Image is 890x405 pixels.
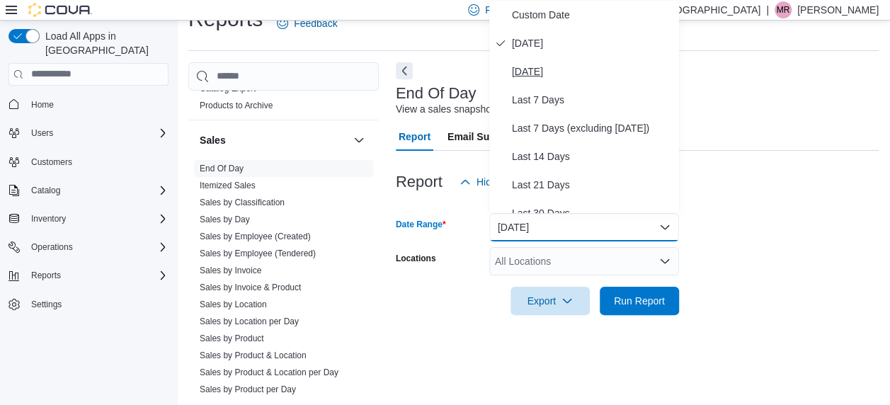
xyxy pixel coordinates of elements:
[200,198,285,207] a: Sales by Classification
[3,294,174,314] button: Settings
[512,120,673,137] span: Last 7 Days (excluding [DATE])
[3,237,174,257] button: Operations
[25,153,169,171] span: Customers
[200,181,256,190] a: Itemized Sales
[31,270,61,281] span: Reports
[3,94,174,115] button: Home
[200,248,316,259] span: Sales by Employee (Tendered)
[489,213,679,241] button: [DATE]
[200,249,316,258] a: Sales by Employee (Tendered)
[25,296,67,313] a: Settings
[396,219,446,230] label: Date Range
[512,205,673,222] span: Last 30 Days
[200,214,250,225] span: Sales by Day
[200,283,301,292] a: Sales by Invoice & Product
[766,1,769,18] p: |
[454,168,557,196] button: Hide Parameters
[31,213,66,224] span: Inventory
[200,100,273,111] span: Products to Archive
[31,127,53,139] span: Users
[31,99,54,110] span: Home
[396,253,436,264] label: Locations
[294,16,337,30] span: Feedback
[3,181,174,200] button: Catalog
[200,133,226,147] h3: Sales
[396,62,413,79] button: Next
[200,265,261,276] span: Sales by Invoice
[31,299,62,310] span: Settings
[3,266,174,285] button: Reports
[797,1,879,18] p: [PERSON_NAME]
[200,333,264,343] a: Sales by Product
[396,173,443,190] h3: Report
[31,156,72,168] span: Customers
[200,84,256,93] a: Catalog Export
[200,197,285,208] span: Sales by Classification
[614,294,665,308] span: Run Report
[200,384,296,395] span: Sales by Product per Day
[200,333,264,344] span: Sales by Product
[25,267,67,284] button: Reports
[25,239,79,256] button: Operations
[775,1,792,18] div: Mariana Reimer
[25,182,66,199] button: Catalog
[188,160,379,404] div: Sales
[512,148,673,165] span: Last 14 Days
[25,154,78,171] a: Customers
[489,1,679,213] div: Select listbox
[396,102,603,117] div: View a sales snapshot for a date or date range.
[512,35,673,52] span: [DATE]
[200,350,307,360] a: Sales by Product & Location
[200,316,299,327] span: Sales by Location per Day
[200,299,267,310] span: Sales by Location
[25,239,169,256] span: Operations
[271,9,343,38] a: Feedback
[200,133,348,147] button: Sales
[200,101,273,110] a: Products to Archive
[777,1,790,18] span: MR
[28,3,92,17] img: Cova
[25,96,169,113] span: Home
[200,384,296,394] a: Sales by Product per Day
[200,232,311,241] a: Sales by Employee (Created)
[485,3,528,17] span: Feedback
[512,176,673,193] span: Last 21 Days
[600,287,679,315] button: Run Report
[200,266,261,275] a: Sales by Invoice
[200,164,244,173] a: End Of Day
[200,215,250,224] a: Sales by Day
[512,63,673,80] span: [DATE]
[200,282,301,293] span: Sales by Invoice & Product
[25,96,59,113] a: Home
[200,300,267,309] a: Sales by Location
[31,241,73,253] span: Operations
[659,256,671,267] button: Open list of options
[3,209,174,229] button: Inventory
[350,132,367,149] button: Sales
[31,185,60,196] span: Catalog
[25,210,72,227] button: Inventory
[25,125,169,142] span: Users
[200,367,338,377] a: Sales by Product & Location per Day
[25,210,169,227] span: Inventory
[200,231,311,242] span: Sales by Employee (Created)
[8,89,169,352] nav: Complex example
[200,367,338,378] span: Sales by Product & Location per Day
[200,163,244,174] span: End Of Day
[25,295,169,313] span: Settings
[188,80,379,120] div: Products
[200,350,307,361] span: Sales by Product & Location
[512,91,673,108] span: Last 7 Days
[399,122,430,151] span: Report
[3,123,174,143] button: Users
[40,29,169,57] span: Load All Apps in [GEOGRAPHIC_DATA]
[512,6,673,23] span: Custom Date
[396,85,477,102] h3: End Of Day
[447,122,537,151] span: Email Subscription
[510,287,590,315] button: Export
[25,125,59,142] button: Users
[200,316,299,326] a: Sales by Location per Day
[519,287,581,315] span: Export
[25,182,169,199] span: Catalog
[477,175,551,189] span: Hide Parameters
